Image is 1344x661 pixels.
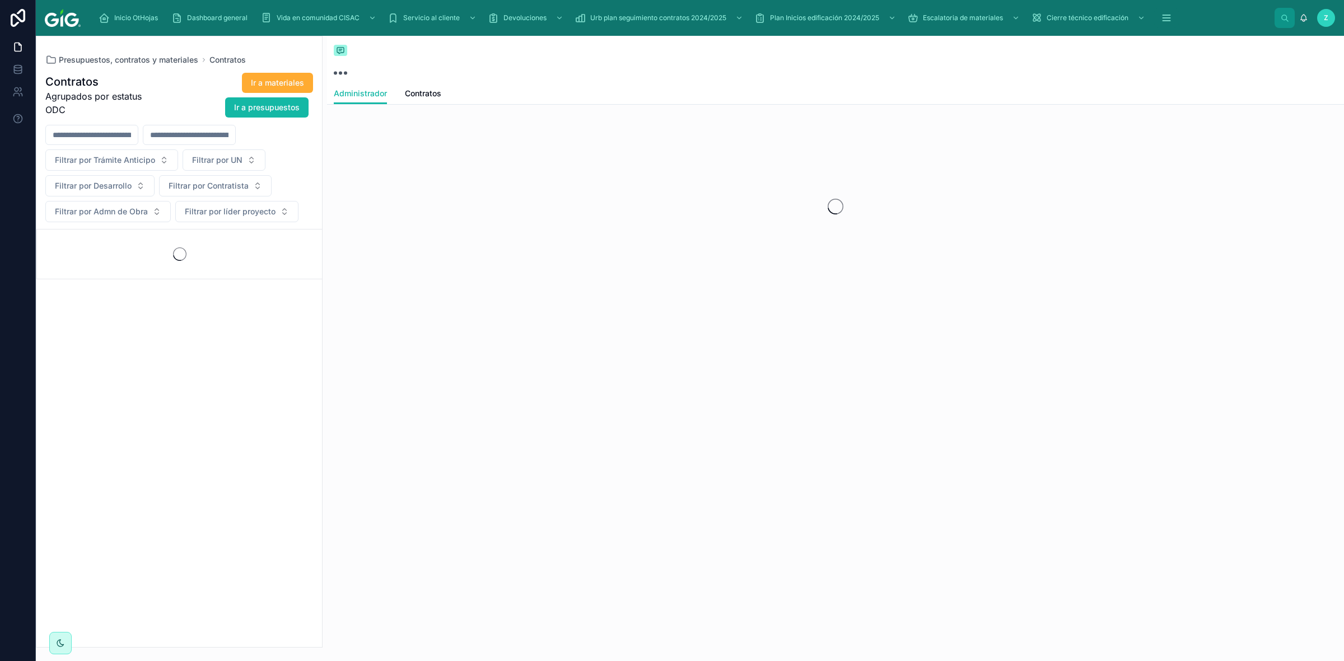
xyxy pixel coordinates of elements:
a: Devoluciones [484,8,569,28]
button: Select Button [45,149,178,171]
a: Administrador [334,83,387,105]
button: Select Button [45,175,155,196]
span: Contratos [405,88,441,99]
span: Filtrar por UN [192,154,242,166]
span: Vida en comunidad CISAC [277,13,360,22]
span: Ir a materiales [251,77,304,88]
a: Dashboard general [168,8,255,28]
img: App logo [45,9,81,27]
button: Ir a materiales [242,73,313,93]
button: Ir a presupuestos [225,97,309,118]
a: Vida en comunidad CISAC [258,8,382,28]
span: Filtrar por Contratista [169,180,249,191]
span: Servicio al cliente [403,13,460,22]
div: scrollable content [90,6,1275,30]
a: Urb plan seguimiento contratos 2024/2025 [571,8,749,28]
a: Cierre técnico edificación [1028,8,1151,28]
a: Inicio OtHojas [95,8,166,28]
button: Select Button [159,175,272,196]
span: Filtrar por Desarrollo [55,180,132,191]
a: Contratos [405,83,441,106]
span: Inicio OtHojas [114,13,158,22]
span: Filtrar por Admn de Obra [55,206,148,217]
span: Administrador [334,88,387,99]
button: Select Button [175,201,298,222]
span: Plan Inicios edificación 2024/2025 [770,13,879,22]
span: Urb plan seguimiento contratos 2024/2025 [590,13,726,22]
button: Select Button [183,149,265,171]
span: Filtrar por Trámite Anticipo [55,154,155,166]
a: Plan Inicios edificación 2024/2025 [751,8,902,28]
span: Presupuestos, contratos y materiales [59,54,198,65]
h1: Contratos [45,74,155,90]
a: Escalatoria de materiales [904,8,1025,28]
a: Servicio al cliente [384,8,482,28]
span: Dashboard general [187,13,248,22]
a: Contratos [209,54,246,65]
span: Z [1324,13,1328,22]
span: Escalatoria de materiales [923,13,1003,22]
span: Agrupados por estatus ODC [45,90,155,116]
span: Devoluciones [503,13,547,22]
span: Filtrar por líder proyecto [185,206,276,217]
a: Presupuestos, contratos y materiales [45,54,198,65]
span: Ir a presupuestos [234,102,300,113]
span: Cierre técnico edificación [1047,13,1128,22]
button: Select Button [45,201,171,222]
